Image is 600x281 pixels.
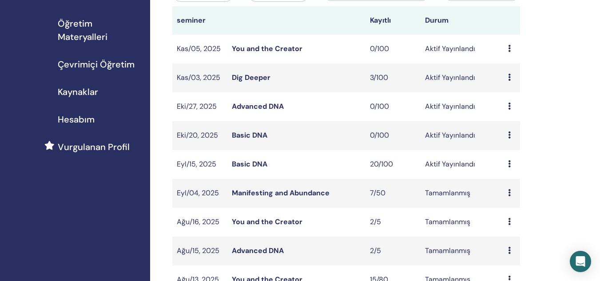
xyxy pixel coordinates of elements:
a: You and the Creator [232,44,302,53]
a: Manifesting and Abundance [232,188,330,198]
td: Aktif Yayınlandı [421,35,503,63]
td: Kas/05, 2025 [172,35,227,63]
td: Ağu/15, 2025 [172,237,227,265]
a: Basic DNA [232,159,267,169]
td: 2/5 [366,237,421,265]
th: Durum [421,6,503,35]
div: Open Intercom Messenger [570,251,591,272]
td: Kas/03, 2025 [172,63,227,92]
a: You and the Creator [232,217,302,226]
a: Advanced DNA [232,102,284,111]
td: Eyl/04, 2025 [172,179,227,208]
td: Tamamlanmış [421,237,503,265]
td: 0/100 [366,92,421,121]
td: Eki/20, 2025 [172,121,227,150]
td: Aktif Yayınlandı [421,63,503,92]
span: Vurgulanan Profil [58,140,130,154]
a: Basic DNA [232,131,267,140]
span: Öğretim Materyalleri [58,17,143,44]
td: Aktif Yayınlandı [421,150,503,179]
td: Tamamlanmış [421,208,503,237]
span: Kaynaklar [58,85,98,99]
a: Advanced DNA [232,246,284,255]
span: Hesabım [58,113,95,126]
td: Ağu/16, 2025 [172,208,227,237]
th: Kayıtlı [366,6,421,35]
td: 7/50 [366,179,421,208]
td: 0/100 [366,35,421,63]
td: Eyl/15, 2025 [172,150,227,179]
td: 20/100 [366,150,421,179]
td: 2/5 [366,208,421,237]
td: 3/100 [366,63,421,92]
td: Aktif Yayınlandı [421,92,503,121]
td: Eki/27, 2025 [172,92,227,121]
td: Tamamlanmış [421,179,503,208]
a: Dig Deeper [232,73,270,82]
td: 0/100 [366,121,421,150]
span: Çevrimiçi Öğretim [58,58,135,71]
td: Aktif Yayınlandı [421,121,503,150]
th: seminer [172,6,227,35]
